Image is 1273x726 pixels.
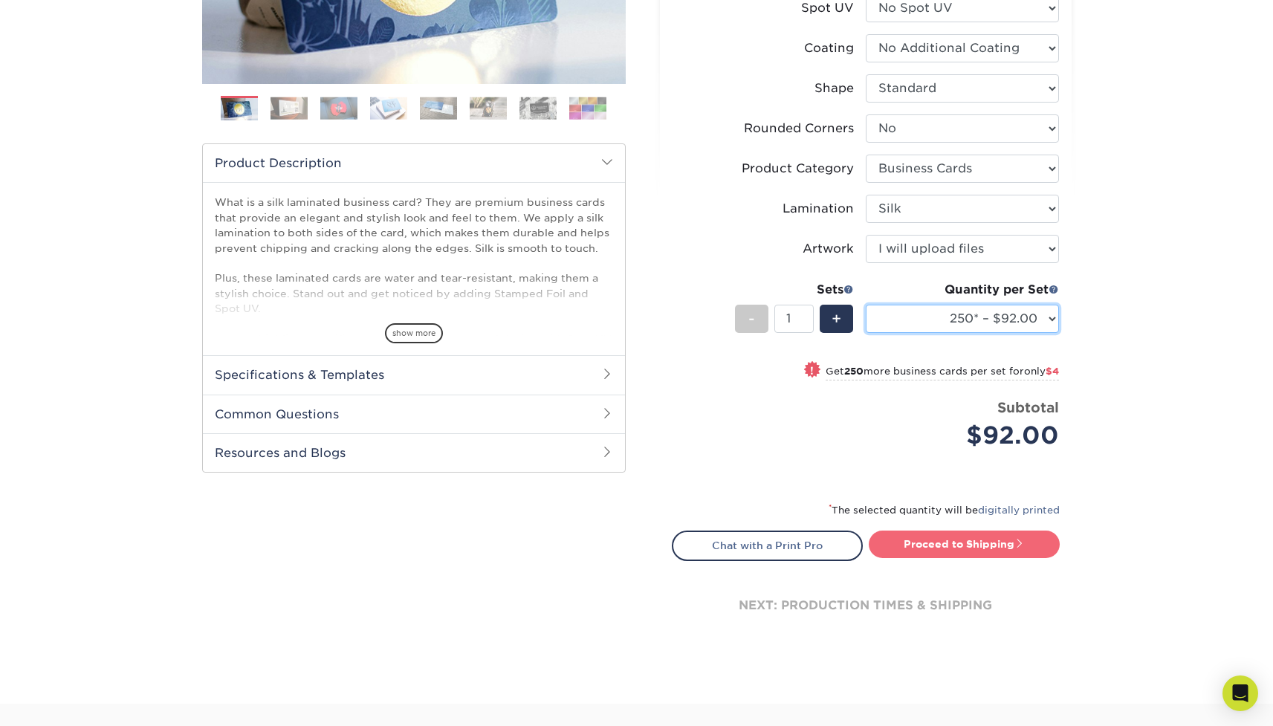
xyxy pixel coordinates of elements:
div: Coating [804,39,854,57]
img: Business Cards 04 [370,97,407,120]
img: Business Cards 05 [420,97,457,120]
div: Open Intercom Messenger [1222,675,1258,711]
a: Proceed to Shipping [869,531,1060,557]
small: Get more business cards per set for [826,366,1059,380]
strong: Subtotal [997,399,1059,415]
div: Product Category [742,160,854,178]
h2: Product Description [203,144,625,182]
img: Business Cards 07 [519,97,557,120]
img: Business Cards 01 [221,91,258,128]
span: - [748,308,755,330]
a: Chat with a Print Pro [672,531,863,560]
img: Business Cards 06 [470,97,507,120]
span: $4 [1046,366,1059,377]
div: Artwork [803,240,854,258]
iframe: Google Customer Reviews [4,681,126,721]
span: show more [385,323,443,343]
img: Business Cards 02 [271,97,308,120]
a: digitally printed [978,505,1060,516]
div: Lamination [783,200,854,218]
h2: Specifications & Templates [203,355,625,394]
p: What is a silk laminated business card? They are premium business cards that provide an elegant a... [215,195,613,437]
small: The selected quantity will be [829,505,1060,516]
div: next: production times & shipping [672,561,1060,650]
strong: 250 [844,366,864,377]
img: Business Cards 08 [569,97,606,120]
img: Business Cards 03 [320,97,357,120]
span: ! [810,363,814,378]
div: Shape [814,80,854,97]
div: Sets [735,281,854,299]
div: Rounded Corners [744,120,854,137]
div: Quantity per Set [866,281,1059,299]
span: + [832,308,841,330]
div: $92.00 [877,418,1059,453]
span: only [1024,366,1059,377]
h2: Common Questions [203,395,625,433]
h2: Resources and Blogs [203,433,625,472]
